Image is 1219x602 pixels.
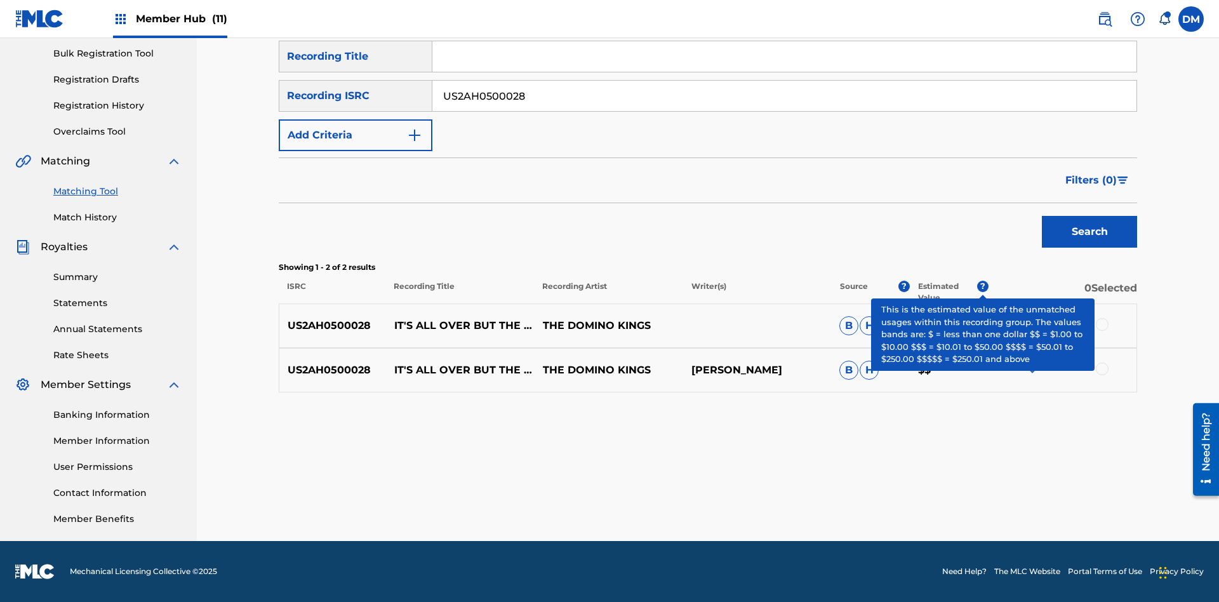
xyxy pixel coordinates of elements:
div: Drag [1159,554,1167,592]
p: Recording Artist [534,281,683,304]
a: Portal Terms of Use [1068,566,1142,577]
span: ? [977,281,989,292]
a: Privacy Policy [1150,566,1204,577]
img: expand [166,154,182,169]
a: Bulk Registration Tool [53,47,182,60]
img: expand [166,239,182,255]
p: ISRC [279,281,385,304]
a: Match History [53,211,182,224]
a: Rate Sheets [53,349,182,362]
button: Search [1042,216,1137,248]
p: US2AH0500028 [279,363,386,378]
a: User Permissions [53,460,182,474]
img: logo [15,564,55,579]
span: H [860,361,879,380]
a: Registration Drafts [53,73,182,86]
div: Notifications [1158,13,1171,25]
a: Contact Information [53,486,182,500]
span: Member Settings [41,377,131,392]
a: Matching Tool [53,185,182,198]
a: Member Information [53,434,182,448]
button: Add Criteria [279,119,432,151]
span: Royalties [41,239,88,255]
span: Member Hub [136,11,227,26]
p: [PERSON_NAME] [683,363,831,378]
iframe: Resource Center [1183,398,1219,502]
p: Source [840,281,868,304]
img: search [1097,11,1112,27]
img: Royalties [15,239,30,255]
span: Mechanical Licensing Collective © 2025 [70,566,217,577]
p: Estimated Value [918,281,976,304]
img: Top Rightsholders [113,11,128,27]
span: B [839,316,858,335]
img: expand [1025,318,1040,333]
a: Overclaims Tool [53,125,182,138]
p: IT'S ALL OVER BUT THE CRYING [386,318,535,333]
a: Annual Statements [53,323,182,336]
img: expand [1025,363,1040,378]
p: US2AH0500028 [279,318,386,333]
img: 9d2ae6d4665cec9f34b9.svg [407,128,422,143]
button: Filters (0) [1058,164,1137,196]
span: Filters ( 0 ) [1065,173,1117,188]
img: filter [1117,177,1128,184]
a: The MLC Website [994,566,1060,577]
img: MLC Logo [15,10,64,28]
a: Registration History [53,99,182,112]
p: Showing 1 - 2 of 2 results [279,262,1137,273]
a: Summary [53,271,182,284]
p: THE DOMINO KINGS [534,363,683,378]
span: Matching [41,154,90,169]
span: ? [898,281,910,292]
div: User Menu [1178,6,1204,32]
span: (11) [212,13,227,25]
p: Recording Title [385,281,534,304]
span: H [860,316,879,335]
p: $$$$ [910,318,989,333]
a: Member Benefits [53,512,182,526]
a: Banking Information [53,408,182,422]
a: Need Help? [942,566,987,577]
a: Public Search [1092,6,1117,32]
img: help [1130,11,1145,27]
form: Search Form [279,41,1137,254]
p: 0 Selected [989,281,1137,304]
a: Statements [53,297,182,310]
p: Writer(s) [683,281,831,304]
span: B [839,361,858,380]
div: Help [1125,6,1150,32]
p: THE DOMINO KINGS [534,318,683,333]
p: $$ [910,363,989,378]
iframe: Chat Widget [1156,541,1219,602]
img: Matching [15,154,31,169]
img: Member Settings [15,377,30,392]
p: IT'S ALL OVER BUT THE CRYING [386,363,535,378]
img: expand [166,377,182,392]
